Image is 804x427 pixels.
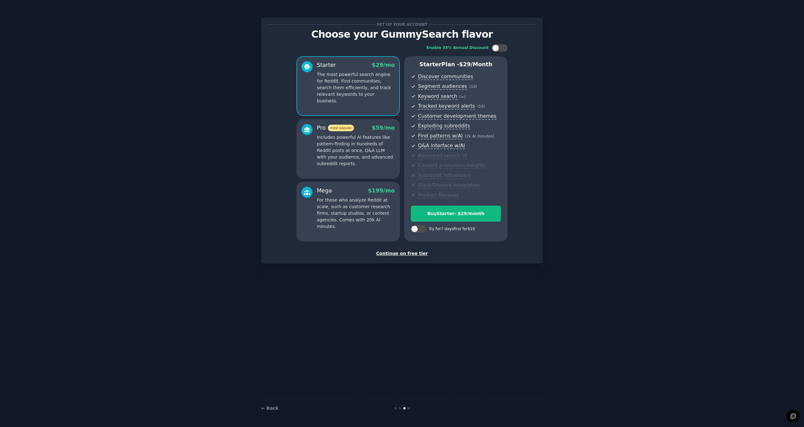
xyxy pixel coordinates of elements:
[418,133,463,139] span: Find patterns w/AI
[376,21,429,28] span: Set up your account
[372,62,395,68] span: $ 29 /mo
[418,113,497,120] span: Customer development themes
[426,45,489,51] div: Enable 33% Annual Discount
[368,187,395,194] span: $ 199 /mo
[317,197,395,230] p: For those who analyze Reddit at scale, such as customer research firms, startup studios, or conte...
[418,153,467,159] span: Advanced search UI
[268,250,536,257] div: Continue on free tier
[317,71,395,104] p: The most powerful search engine for Reddit. Find communities, search them efficiently, and track ...
[418,103,475,110] span: Tracked keyword alerts
[477,104,485,109] span: ( 10 )
[317,134,395,167] p: Includes powerful AI features like pattern-finding in hundreds of Reddit posts at once, Q&A LLM w...
[418,73,473,80] span: Discover communities
[418,123,470,129] span: Exploding subreddits
[328,125,354,131] span: most popular
[429,226,475,232] div: Try for 7 days first for $10
[317,61,336,69] div: Starter
[411,61,501,68] p: Starter Plan -
[418,192,459,199] span: Product Reviews
[418,172,471,179] span: Subreddit influencers
[418,93,457,100] span: Keyword search
[317,187,332,195] div: Mega
[317,124,354,132] div: Pro
[372,125,395,131] span: $ 59 /mo
[411,210,501,217] div: Buy Starter - $ 29 /month
[418,162,486,169] span: Content promotion insights
[411,206,501,222] button: BuyStarter- $29/month
[418,143,465,149] span: Q&A interface w/AI
[261,406,278,411] a: ← Back
[418,83,467,90] span: Segment audiences
[459,95,466,99] span: ( ∞ )
[469,84,477,89] span: ( 10 )
[459,61,492,68] span: $ 29 /month
[465,134,494,138] span: ( 2k AI minutes )
[418,182,480,189] span: Slack/Discord integration
[268,29,536,40] p: Choose your GummySearch flavor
